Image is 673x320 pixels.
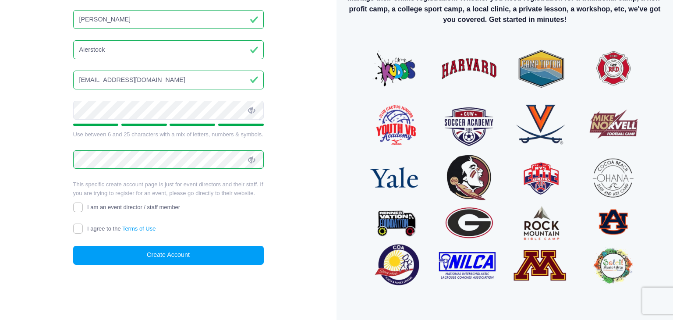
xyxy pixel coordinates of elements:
input: I am an event director / staff member [73,203,83,213]
p: This specific create account page is just for event directors and their staff. If you are trying ... [73,180,264,197]
input: Last Name [73,40,264,59]
div: Use between 6 and 25 characters with a mix of letters, numbers & symbols. [73,130,264,139]
input: Email [73,71,264,89]
input: First Name [73,10,264,29]
a: Terms of Use [122,225,156,232]
input: I agree to theTerms of Use [73,224,83,234]
button: Create Account [73,246,264,265]
span: I am an event director / staff member [87,204,180,210]
span: I agree to the [87,225,156,232]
